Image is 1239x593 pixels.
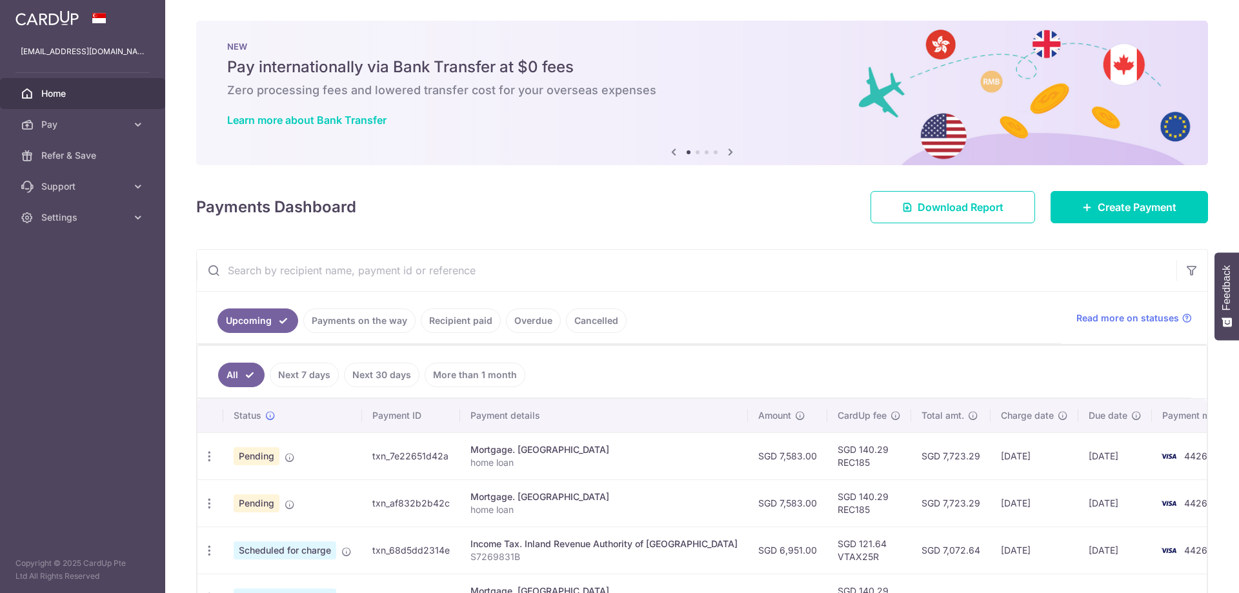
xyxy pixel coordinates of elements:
[234,541,336,559] span: Scheduled for charge
[218,363,265,387] a: All
[362,479,460,527] td: txn_af832b2b42c
[234,409,261,422] span: Status
[838,409,887,422] span: CardUp fee
[991,527,1078,574] td: [DATE]
[197,250,1176,291] input: Search by recipient name, payment id or reference
[871,191,1035,223] a: Download Report
[362,527,460,574] td: txn_68d5dd2314e
[227,114,387,126] a: Learn more about Bank Transfer
[470,550,738,563] p: S7269831B
[748,479,827,527] td: SGD 7,583.00
[748,432,827,479] td: SGD 7,583.00
[911,479,991,527] td: SGD 7,723.29
[1098,199,1176,215] span: Create Payment
[1089,409,1127,422] span: Due date
[344,363,419,387] a: Next 30 days
[1076,312,1192,325] a: Read more on statuses
[227,83,1177,98] h6: Zero processing fees and lowered transfer cost for your overseas expenses
[911,432,991,479] td: SGD 7,723.29
[421,308,501,333] a: Recipient paid
[1078,432,1152,479] td: [DATE]
[15,10,79,26] img: CardUp
[566,308,627,333] a: Cancelled
[911,527,991,574] td: SGD 7,072.64
[425,363,525,387] a: More than 1 month
[827,479,911,527] td: SGD 140.29 REC185
[41,211,126,224] span: Settings
[41,149,126,162] span: Refer & Save
[506,308,561,333] a: Overdue
[1078,527,1152,574] td: [DATE]
[470,443,738,456] div: Mortgage. [GEOGRAPHIC_DATA]
[1159,554,1226,587] iframe: 打开一个小组件，您可以在其中找到更多信息
[1001,409,1054,422] span: Charge date
[748,527,827,574] td: SGD 6,951.00
[227,41,1177,52] p: NEW
[1184,450,1207,461] span: 4426
[1184,498,1207,508] span: 4426
[227,57,1177,77] h5: Pay internationally via Bank Transfer at $0 fees
[827,432,911,479] td: SGD 140.29 REC185
[21,45,145,58] p: [EMAIL_ADDRESS][DOMAIN_NAME]
[234,447,279,465] span: Pending
[196,196,356,219] h4: Payments Dashboard
[270,363,339,387] a: Next 7 days
[1214,252,1239,340] button: Feedback - Show survey
[758,409,791,422] span: Amount
[217,308,298,333] a: Upcoming
[196,21,1208,165] img: Bank transfer banner
[41,118,126,131] span: Pay
[470,456,738,469] p: home loan
[1076,312,1179,325] span: Read more on statuses
[303,308,416,333] a: Payments on the way
[1184,545,1207,556] span: 4426
[234,494,279,512] span: Pending
[470,490,738,503] div: Mortgage. [GEOGRAPHIC_DATA]
[1156,496,1182,511] img: Bank Card
[922,409,964,422] span: Total amt.
[1156,543,1182,558] img: Bank Card
[991,432,1078,479] td: [DATE]
[918,199,1003,215] span: Download Report
[827,527,911,574] td: SGD 121.64 VTAX25R
[41,87,126,100] span: Home
[470,503,738,516] p: home loan
[1156,448,1182,464] img: Bank Card
[41,180,126,193] span: Support
[470,538,738,550] div: Income Tax. Inland Revenue Authority of [GEOGRAPHIC_DATA]
[362,399,460,432] th: Payment ID
[1078,479,1152,527] td: [DATE]
[362,432,460,479] td: txn_7e22651d42a
[1051,191,1208,223] a: Create Payment
[1221,265,1233,310] span: Feedback
[991,479,1078,527] td: [DATE]
[460,399,748,432] th: Payment details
